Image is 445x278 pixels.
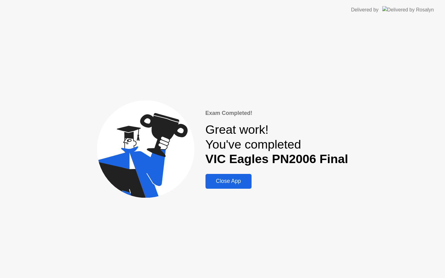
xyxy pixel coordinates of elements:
div: Great work! You've completed [206,122,348,166]
div: Close App [207,178,250,184]
b: VIC Eagles PN2006 Final [206,152,348,166]
div: Exam Completed! [206,109,348,117]
div: Delivered by [351,6,379,14]
img: Delivered by Rosalyn [382,6,434,13]
button: Close App [206,174,252,189]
